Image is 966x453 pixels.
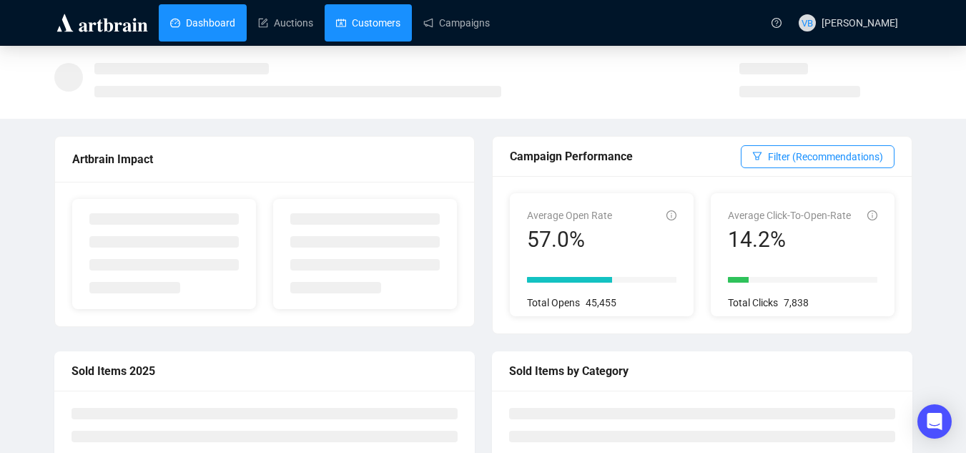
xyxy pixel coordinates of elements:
button: Filter (Recommendations) [741,145,894,168]
a: Campaigns [423,4,490,42]
a: Dashboard [170,4,235,42]
span: filter [752,151,762,161]
a: Customers [336,4,400,42]
span: Filter (Recommendations) [768,149,883,165]
span: [PERSON_NAME] [822,17,898,29]
div: 57.0% [527,226,612,253]
span: Total Opens [527,297,580,308]
span: Average Click-To-Open-Rate [728,210,851,221]
div: 14.2% [728,226,851,253]
div: Sold Items 2025 [72,362,458,380]
span: 45,455 [586,297,616,308]
span: Average Open Rate [527,210,612,221]
a: Auctions [258,4,313,42]
img: logo [54,11,150,34]
span: info-circle [666,210,676,220]
span: Total Clicks [728,297,778,308]
div: Campaign Performance [510,147,741,165]
span: VB [801,15,813,30]
div: Artbrain Impact [72,150,457,168]
span: 7,838 [784,297,809,308]
span: info-circle [867,210,877,220]
div: Sold Items by Category [509,362,895,380]
span: question-circle [772,18,782,28]
div: Open Intercom Messenger [917,404,952,439]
